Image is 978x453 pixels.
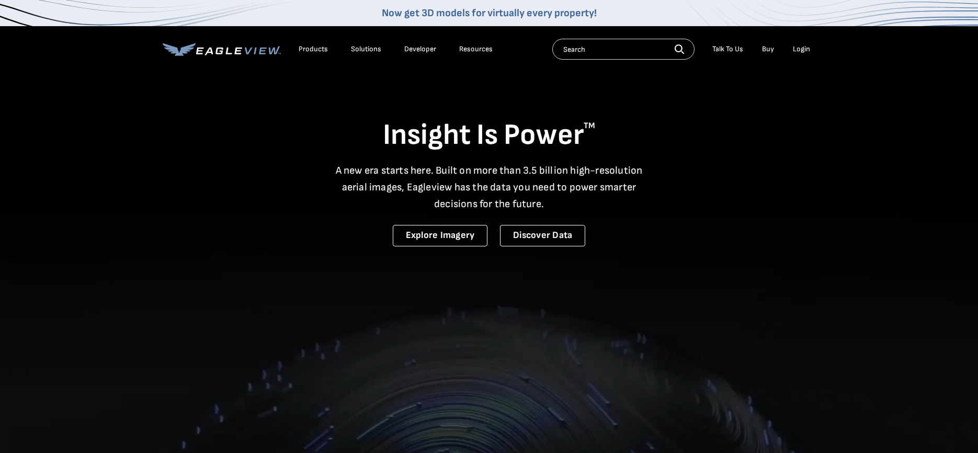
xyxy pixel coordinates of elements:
div: Solutions [351,44,381,54]
input: Search [552,39,695,60]
div: Talk To Us [712,44,743,54]
div: Login [793,44,810,54]
a: Buy [762,44,774,54]
h1: Insight Is Power [163,117,815,154]
a: Developer [404,44,436,54]
div: Resources [459,44,493,54]
a: Discover Data [500,225,585,246]
sup: TM [584,121,595,131]
a: Explore Imagery [393,225,488,246]
p: A new era starts here. Built on more than 3.5 billion high-resolution aerial images, Eagleview ha... [329,162,649,212]
div: Products [299,44,328,54]
a: Now get 3D models for virtually every property! [382,7,597,19]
